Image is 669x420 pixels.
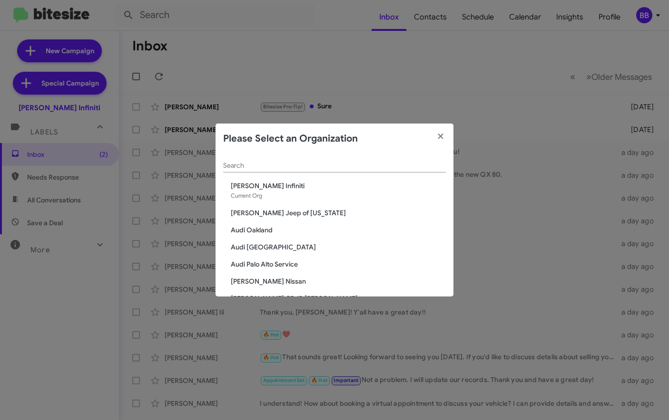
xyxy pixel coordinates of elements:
span: [PERSON_NAME] CDJR [PERSON_NAME] [231,294,446,303]
span: [PERSON_NAME] Jeep of [US_STATE] [231,208,446,218]
span: [PERSON_NAME] Infiniti [231,181,446,191]
span: Audi Palo Alto Service [231,259,446,269]
span: Current Org [231,192,262,199]
span: Audi [GEOGRAPHIC_DATA] [231,242,446,252]
span: Audi Oakland [231,225,446,235]
span: [PERSON_NAME] Nissan [231,277,446,286]
h2: Please Select an Organization [223,131,358,146]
